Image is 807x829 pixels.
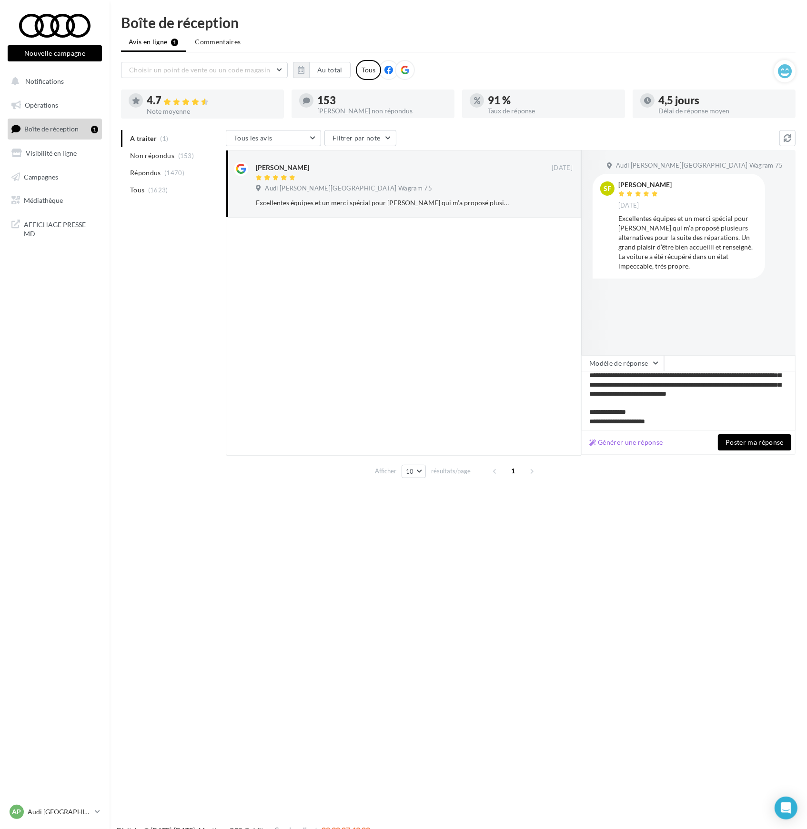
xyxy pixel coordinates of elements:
[24,125,79,133] span: Boîte de réception
[147,95,276,106] div: 4.7
[147,108,276,115] div: Note moyenne
[25,101,58,109] span: Opérations
[718,434,791,450] button: Poster ma réponse
[121,15,796,30] div: Boîte de réception
[25,77,64,85] span: Notifications
[91,126,98,133] div: 1
[431,467,471,476] span: résultats/page
[265,184,432,193] span: Audi [PERSON_NAME][GEOGRAPHIC_DATA] Wagram 75
[402,465,426,478] button: 10
[129,66,270,74] span: Choisir un point de vente ou un code magasin
[406,468,414,475] span: 10
[26,149,77,157] span: Visibilité en ligne
[6,119,104,139] a: Boîte de réception1
[309,62,351,78] button: Au total
[12,807,21,817] span: AP
[256,163,309,172] div: [PERSON_NAME]
[6,167,104,187] a: Campagnes
[506,463,521,479] span: 1
[130,168,161,178] span: Répondus
[375,467,396,476] span: Afficher
[618,214,757,271] div: Excellentes équipes et un merci spécial pour [PERSON_NAME] qui m’a proposé plusieurs alternatives...
[24,218,98,239] span: AFFICHAGE PRESSE MD
[618,181,672,188] div: [PERSON_NAME]
[585,437,667,448] button: Générer une réponse
[148,186,168,194] span: (1623)
[24,196,63,204] span: Médiathèque
[226,130,321,146] button: Tous les avis
[24,172,58,180] span: Campagnes
[581,355,664,371] button: Modèle de réponse
[256,198,511,208] div: Excellentes équipes et un merci spécial pour [PERSON_NAME] qui m’a proposé plusieurs alternatives...
[130,185,144,195] span: Tous
[317,108,447,114] div: [PERSON_NAME] non répondus
[234,134,272,142] span: Tous les avis
[130,151,174,160] span: Non répondus
[293,62,351,78] button: Au total
[195,37,241,47] span: Commentaires
[121,62,288,78] button: Choisir un point de vente ou un code magasin
[552,164,573,172] span: [DATE]
[8,803,102,821] a: AP Audi [GEOGRAPHIC_DATA] 17
[28,807,91,817] p: Audi [GEOGRAPHIC_DATA] 17
[6,214,104,242] a: AFFICHAGE PRESSE MD
[488,95,617,106] div: 91 %
[616,161,783,170] span: Audi [PERSON_NAME][GEOGRAPHIC_DATA] Wagram 75
[658,108,788,114] div: Délai de réponse moyen
[618,201,639,210] span: [DATE]
[6,190,104,210] a: Médiathèque
[658,95,788,106] div: 4,5 jours
[317,95,447,106] div: 153
[488,108,617,114] div: Taux de réponse
[164,169,184,177] span: (1470)
[178,152,194,160] span: (153)
[8,45,102,61] button: Nouvelle campagne
[6,95,104,115] a: Opérations
[6,71,100,91] button: Notifications
[604,184,611,193] span: SF
[775,797,797,819] div: Open Intercom Messenger
[6,143,104,163] a: Visibilité en ligne
[324,130,396,146] button: Filtrer par note
[356,60,381,80] div: Tous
